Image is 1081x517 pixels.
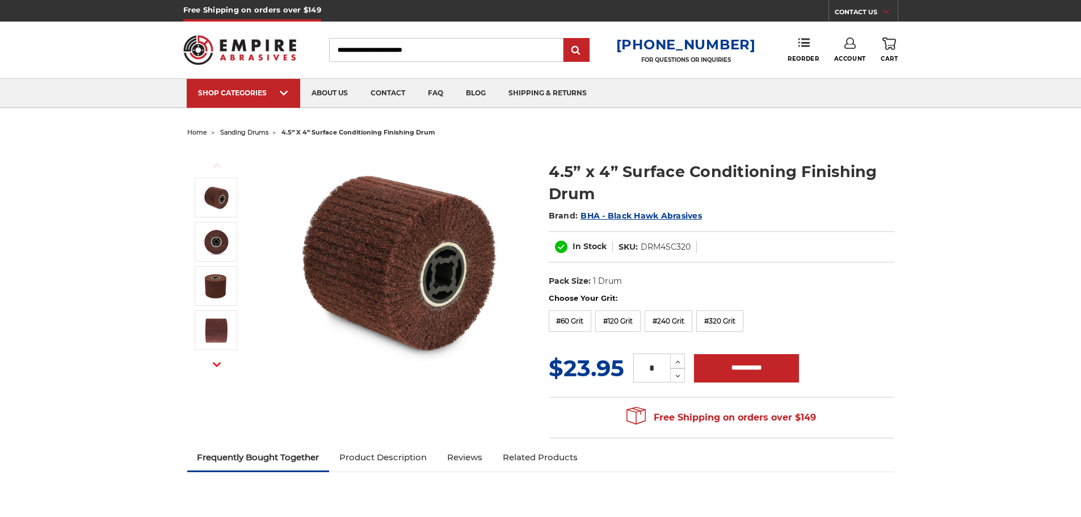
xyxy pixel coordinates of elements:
[549,293,894,304] label: Choose Your Grit:
[881,37,898,62] a: Cart
[835,6,898,22] a: CONTACT US
[565,39,588,62] input: Submit
[202,183,230,212] img: 4.5 Inch Surface Conditioning Finishing Drum
[220,128,268,136] a: sanding drums
[187,445,330,470] a: Frequently Bought Together
[203,352,230,377] button: Next
[202,316,230,344] img: 4.5” x 4” Surface Conditioning Finishing Drum
[788,37,819,62] a: Reorder
[549,161,894,205] h1: 4.5” x 4” Surface Conditioning Finishing Drum
[641,241,691,253] dd: DRM4SC320
[549,354,624,382] span: $23.95
[581,211,702,221] a: BHA - Black Hawk Abrasives
[593,275,622,287] dd: 1 Drum
[187,128,207,136] a: home
[619,241,638,253] dt: SKU:
[788,55,819,62] span: Reorder
[626,406,816,429] span: Free Shipping on orders over $149
[573,241,607,251] span: In Stock
[417,79,455,108] a: faq
[300,79,359,108] a: about us
[203,153,230,178] button: Previous
[202,272,230,300] img: Non Woven Finishing Sanding Drum
[198,89,289,97] div: SHOP CATEGORIES
[329,445,437,470] a: Product Description
[284,149,511,376] img: 4.5 Inch Surface Conditioning Finishing Drum
[616,36,756,53] a: [PHONE_NUMBER]
[359,79,417,108] a: contact
[497,79,598,108] a: shipping & returns
[437,445,493,470] a: Reviews
[881,55,898,62] span: Cart
[549,275,591,287] dt: Pack Size:
[202,228,230,256] img: 4.5" x 4" Surface Conditioning Finishing Drum - 3/4 Inch Quad Key Arbor
[183,28,297,72] img: Empire Abrasives
[616,56,756,64] p: FOR QUESTIONS OR INQUIRIES
[281,128,435,136] span: 4.5” x 4” surface conditioning finishing drum
[834,55,866,62] span: Account
[455,79,497,108] a: blog
[549,211,578,221] span: Brand:
[493,445,588,470] a: Related Products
